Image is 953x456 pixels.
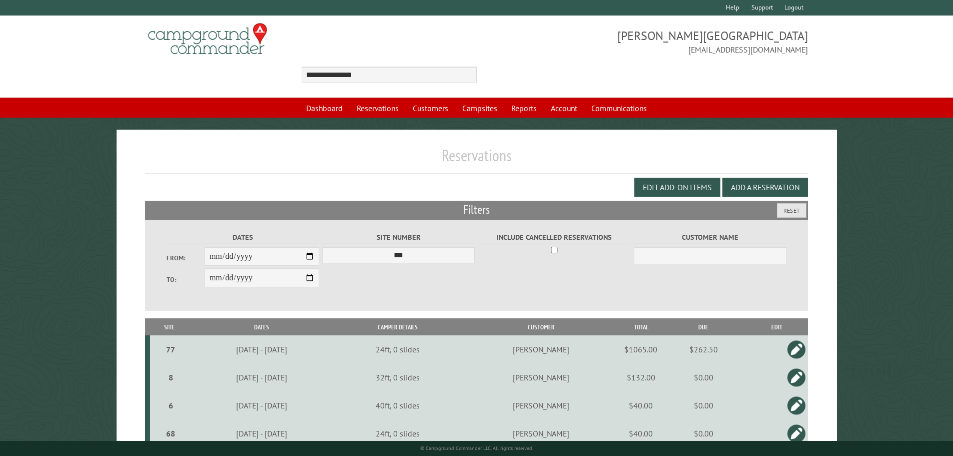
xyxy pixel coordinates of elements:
th: Edit [746,318,808,336]
div: 6 [154,400,188,410]
div: [DATE] - [DATE] [191,428,333,438]
a: Account [545,99,583,118]
img: Campground Commander [145,20,270,59]
h1: Reservations [145,146,808,173]
a: Communications [585,99,653,118]
div: 77 [154,344,188,354]
th: Site [150,318,189,336]
button: Reset [777,203,806,218]
label: Customer Name [634,232,786,243]
th: Dates [189,318,334,336]
th: Customer [461,318,621,336]
label: Include Cancelled Reservations [478,232,631,243]
td: $132.00 [621,363,661,391]
td: 24ft, 0 slides [334,335,461,363]
div: 8 [154,372,188,382]
td: 40ft, 0 slides [334,391,461,419]
td: 32ft, 0 slides [334,363,461,391]
th: Camper Details [334,318,461,336]
span: [PERSON_NAME][GEOGRAPHIC_DATA] [EMAIL_ADDRESS][DOMAIN_NAME] [477,28,808,56]
td: 24ft, 0 slides [334,419,461,447]
div: [DATE] - [DATE] [191,372,333,382]
td: [PERSON_NAME] [461,363,621,391]
label: To: [167,275,205,284]
a: Customers [407,99,454,118]
h2: Filters [145,201,808,220]
td: [PERSON_NAME] [461,419,621,447]
a: Reports [505,99,543,118]
td: $40.00 [621,391,661,419]
button: Edit Add-on Items [634,178,720,197]
td: $262.50 [661,335,746,363]
a: Campsites [456,99,503,118]
td: $40.00 [621,419,661,447]
div: [DATE] - [DATE] [191,400,333,410]
div: 68 [154,428,188,438]
td: $0.00 [661,363,746,391]
label: From: [167,253,205,263]
td: $0.00 [661,391,746,419]
small: © Campground Commander LLC. All rights reserved. [420,445,533,451]
button: Add a Reservation [722,178,808,197]
th: Due [661,318,746,336]
td: [PERSON_NAME] [461,391,621,419]
a: Reservations [351,99,405,118]
td: [PERSON_NAME] [461,335,621,363]
td: $1065.00 [621,335,661,363]
label: Dates [167,232,319,243]
a: Dashboard [300,99,349,118]
th: Total [621,318,661,336]
td: $0.00 [661,419,746,447]
div: [DATE] - [DATE] [191,344,333,354]
label: Site Number [322,232,475,243]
